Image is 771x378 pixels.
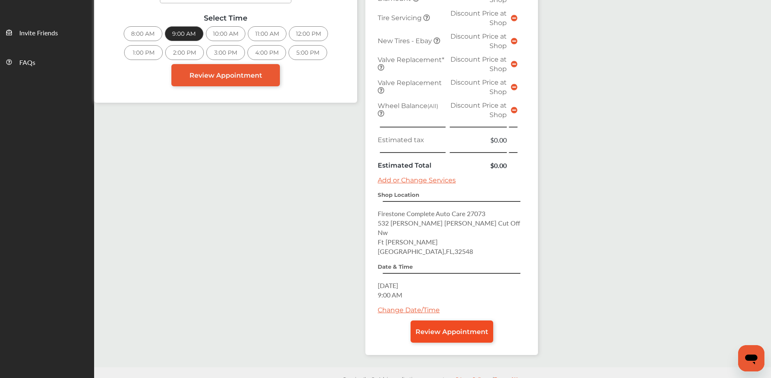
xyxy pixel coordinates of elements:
[738,345,764,371] iframe: Button to launch messaging window
[19,28,58,39] span: Invite Friends
[206,26,245,41] div: 10:00 AM
[378,56,444,64] span: Valve Replacement*
[448,159,509,172] td: $0.00
[378,263,413,270] strong: Date & Time
[189,71,262,79] span: Review Appointment
[165,45,204,60] div: 2:00 PM
[376,133,448,147] td: Estimated tax
[376,159,448,172] td: Estimated Total
[102,14,349,22] div: Select Time
[450,78,507,96] span: Discount Price at Shop
[378,176,456,184] a: Add or Change Services
[416,328,488,336] span: Review Appointment
[450,9,507,27] span: Discount Price at Shop
[450,32,507,50] span: Discount Price at Shop
[165,26,203,41] div: 9:00 AM
[378,191,419,198] strong: Shop Location
[378,218,520,237] span: 532 [PERSON_NAME] [PERSON_NAME] Cut Off Nw
[206,45,245,60] div: 3:00 PM
[378,306,440,314] a: Change Date/Time
[378,281,398,290] span: [DATE]
[378,37,434,45] span: New Tires - Ebay
[19,58,35,68] span: FAQs
[378,290,402,300] span: 9:00 AM
[378,79,442,87] span: Valve Replacement
[171,64,280,86] a: Review Appointment
[448,133,509,147] td: $0.00
[378,102,438,110] span: Wheel Balance
[124,26,162,41] div: 8:00 AM
[289,45,327,60] div: 5:00 PM
[378,237,473,256] span: Ft [PERSON_NAME][GEOGRAPHIC_DATA] , FL , 32548
[247,45,286,60] div: 4:00 PM
[450,101,507,119] span: Discount Price at Shop
[289,26,328,41] div: 12:00 PM
[378,209,485,218] span: Firestone Complete Auto Care 27073
[411,320,493,343] a: Review Appointment
[124,45,163,60] div: 1:00 PM
[248,26,286,41] div: 11:00 AM
[450,55,507,73] span: Discount Price at Shop
[427,103,438,109] small: (All)
[378,14,423,22] span: Tire Servicing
